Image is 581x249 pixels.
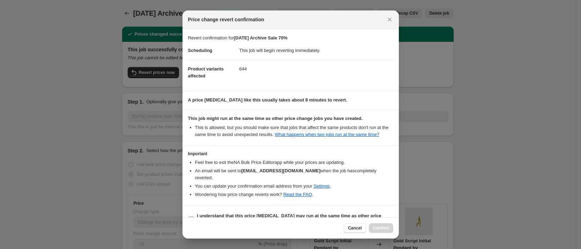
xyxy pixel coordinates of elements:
[195,167,393,181] li: An email will be sent to when the job has completely reverted .
[239,60,393,78] dd: 644
[241,168,320,173] b: [EMAIL_ADDRESS][DOMAIN_NAME]
[197,213,381,225] b: I understand that this price [MEDICAL_DATA] may run at the same time as other price change jobs I...
[188,16,265,23] span: Price change revert confirmation
[188,97,347,103] b: A price [MEDICAL_DATA] like this usually takes about 8 minutes to revert.
[195,191,393,198] li: Wondering how price change reverts work? .
[195,183,393,190] li: You can update your confirmation email address from your .
[195,124,393,138] li: This is allowed, but you should make sure that jobs that affect the same products don ' t run at ...
[344,223,366,233] button: Cancel
[275,132,379,137] a: What happens when two jobs run at the same time?
[188,116,363,121] b: This job might run at the same time as other price change jobs you have created.
[188,48,213,53] span: Scheduling
[188,66,224,78] span: Product variants affected
[283,192,312,197] a: Read the FAQ
[348,225,362,231] span: Cancel
[239,41,393,60] dd: This job will begin reverting immediately.
[313,183,330,189] a: Settings
[385,15,395,24] button: Close
[234,35,288,40] b: [DATE] Archive Sale 70%
[188,151,393,157] h3: Important
[188,35,393,41] p: Revert confirmation for
[195,159,393,166] li: Feel free to exit the NA Bulk Price Editor app while your prices are updating.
